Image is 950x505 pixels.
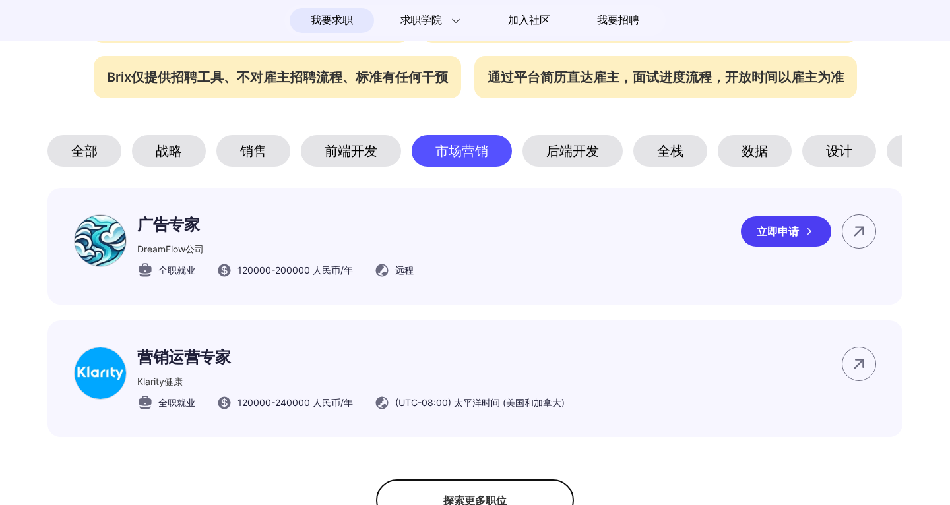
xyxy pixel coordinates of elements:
[313,397,340,408] font: 人民币
[137,215,199,234] font: 广告专家
[325,143,377,159] font: 前端开发
[271,264,275,276] font: -
[137,243,204,254] font: DreamFlow公司
[311,13,352,28] font: 我要求职
[597,13,639,28] font: 我要招聘
[340,397,353,408] font: /年
[275,264,310,276] font: 200000
[71,143,98,159] font: 全部
[657,143,683,159] font: 全栈
[271,397,275,408] font: -
[340,264,353,276] font: /年
[240,143,267,159] font: 销售
[395,397,565,408] font: (UTC-08:00) 太平洋时间 (美国和加拿大)
[237,264,271,276] font: 120000
[156,143,182,159] font: 战略
[275,397,310,408] font: 240000
[546,143,599,159] font: 后端开发
[742,143,768,159] font: 数据
[488,69,844,85] font: 通过平台简历直达雇主，面试进度流程，开放时间以雇主为准
[137,376,183,387] font: Klarity健康
[826,143,852,159] font: 设计
[400,13,442,28] font: 求职学院
[158,264,195,276] font: 全职就业
[435,143,488,159] font: 市场营销
[107,69,448,85] font: Brix仅提供招聘工具、不对雇主招聘流程、标准有任何干预
[741,216,842,247] a: 立即申请
[237,397,271,408] font: 120000
[757,225,799,238] font: 立即申请
[395,264,414,276] font: 远程
[137,347,231,367] font: 营销运营专家
[313,264,340,276] font: 人民币
[158,397,195,408] font: 全职就业
[508,13,550,28] font: 加入社区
